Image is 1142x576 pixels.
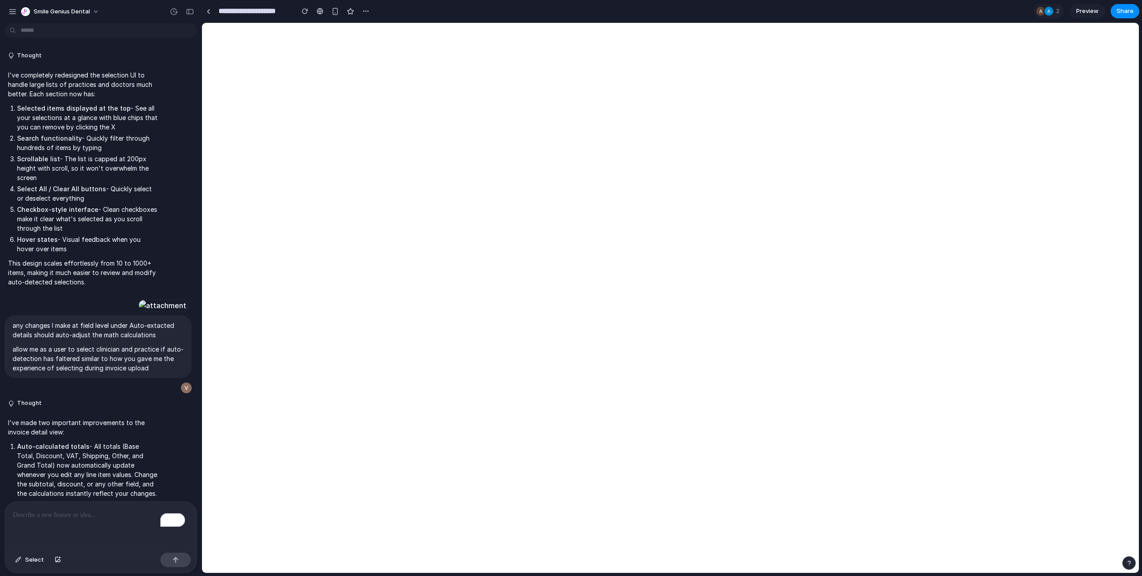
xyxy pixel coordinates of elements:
[17,104,131,112] strong: Selected items displayed at the top
[17,134,82,142] strong: Search functionality
[17,185,106,193] strong: Select All / Clear All buttons
[17,133,158,152] li: - Quickly filter through hundreds of items by typing
[1111,4,1139,18] button: Share
[17,500,158,575] p: - You can now click on the Practice/Clinic or Clinician at the top of the invoice to open a searc...
[17,236,58,243] strong: Hover states
[5,502,197,549] div: To enrich screen reader interactions, please activate Accessibility in Grammarly extension settings
[25,555,44,564] span: Select
[8,70,158,99] p: I've completely redesigned the selection UI to handle large lists of practices and doctors much b...
[17,235,158,254] li: - Visual feedback when you hover over items
[1069,4,1105,18] a: Preview
[17,443,90,450] strong: Auto-calculated totals
[1056,7,1062,16] span: 2
[17,103,158,132] li: - See all your selections at a glance with blue chips that you can remove by clicking the X
[17,154,158,182] li: - The list is capped at 200px height with scroll, so it won't overwhelm the screen
[17,206,99,213] strong: Checkbox-style interface
[34,7,90,16] span: Smile Genius Dental
[17,4,104,19] button: Smile Genius Dental
[13,344,184,373] p: allow me as a user to select clinician and practice if auto-detection has faltered similar to how...
[11,553,48,567] button: Select
[1116,7,1133,16] span: Share
[8,258,158,287] p: This design scales effortlessly from 10 to 1000+ items, making it much easier to review and modif...
[17,442,158,498] p: - All totals (Base Total, Discount, VAT, Shipping, Other, and Grand Total) now automatically upda...
[17,184,158,203] li: - Quickly select or deselect everything
[1076,7,1099,16] span: Preview
[1034,4,1064,18] div: 2
[8,418,158,437] p: I've made two important improvements to the invoice detail view:
[17,155,60,163] strong: Scrollable list
[13,321,184,340] p: any changes I make at field level under Auto-extacted details should auto-adjust the math calcula...
[17,205,158,233] li: - Clean checkboxes make it clear what's selected as you scroll through the list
